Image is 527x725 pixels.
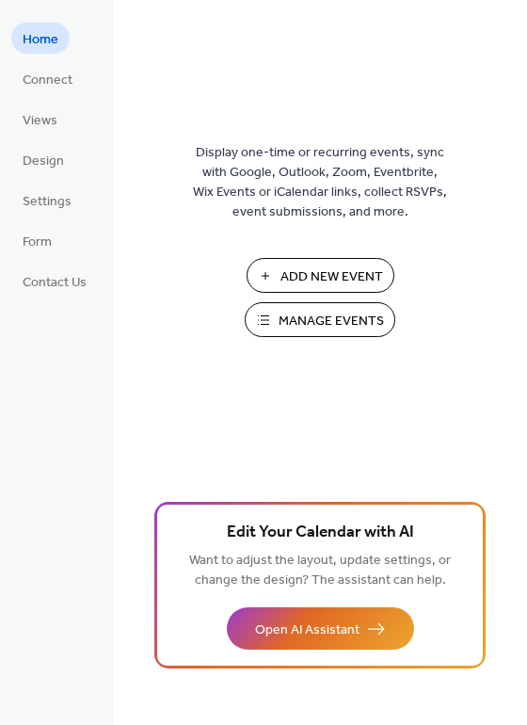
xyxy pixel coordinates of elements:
span: Settings [23,192,72,212]
button: Open AI Assistant [227,607,414,650]
span: Form [23,233,52,252]
a: Contact Us [11,266,98,297]
span: Connect [23,71,72,90]
span: Contact Us [23,273,87,293]
a: Connect [11,63,84,94]
a: Settings [11,185,83,216]
span: Add New Event [280,267,383,287]
span: Home [23,30,58,50]
span: Edit Your Calendar with AI [227,520,414,546]
a: Form [11,225,63,256]
span: Open AI Assistant [255,620,359,640]
span: Want to adjust the layout, update settings, or change the design? The assistant can help. [189,548,451,593]
span: Views [23,111,57,131]
span: Manage Events [279,312,384,331]
span: Design [23,152,64,171]
a: Home [11,23,70,54]
button: Add New Event [247,258,394,293]
a: Views [11,104,69,135]
button: Manage Events [245,302,395,337]
a: Design [11,144,75,175]
span: Display one-time or recurring events, sync with Google, Outlook, Zoom, Eventbrite, Wix Events or ... [193,143,447,222]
